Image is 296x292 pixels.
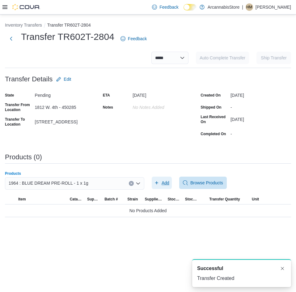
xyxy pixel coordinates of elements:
label: Transfer To Location [5,117,32,127]
div: [DATE] [230,90,291,98]
label: ETA [103,93,110,98]
button: Inventory Transfers [5,23,42,28]
div: No Notes added [133,102,193,110]
label: Products [5,171,21,176]
span: Browse Products [190,180,223,186]
span: Stock at Source [168,197,180,202]
span: Supplier SKU [87,197,99,202]
label: Shipped On [201,105,221,110]
button: Stock at Destination [183,194,200,204]
div: 1812 W. 4th - 450285 [35,102,95,110]
p: [PERSON_NAME] [256,3,291,11]
button: Add [152,177,172,189]
button: Next [5,32,17,45]
span: Item [18,197,26,202]
span: Stock at Destination [185,197,197,202]
button: Open list of options [136,181,141,186]
button: Supplier SKU [85,194,102,204]
a: Feedback [118,32,149,45]
span: 1964 : BLUE DREAM PRE-ROLL - 1 x 1g [9,179,88,187]
span: Successful [197,265,223,272]
div: [DATE] [133,90,193,98]
span: Edit [64,76,71,82]
span: No Products Added [129,207,167,214]
p: ArcannabisStore [208,3,240,11]
input: Dark Mode [184,4,197,11]
span: Auto Complete Transfer [200,55,245,61]
button: Item [16,194,67,204]
div: [STREET_ADDRESS] [35,117,95,124]
button: Unit [249,194,273,204]
a: Feedback [150,1,181,13]
span: Catalog SKU [70,197,82,202]
button: Transfer Quantity [200,194,249,204]
div: - [230,129,291,136]
button: Clear input [129,181,134,186]
span: Batch # [104,197,118,202]
div: Pending [35,90,95,98]
h3: Transfer Details [5,75,53,83]
span: Transfer Quantity [209,197,240,202]
label: Created On [201,93,221,98]
h3: Products (0) [5,153,42,161]
div: - [230,102,291,110]
div: [DATE] [230,114,291,122]
span: Supplier License [145,197,163,202]
span: Add [162,180,169,186]
label: Last Received On [201,114,228,124]
label: Completed On [201,131,226,136]
span: HM [247,3,252,11]
nav: An example of EuiBreadcrumbs [5,22,291,29]
button: Auto Complete Transfer [196,52,249,64]
img: Cova [12,4,40,10]
button: Stock at Source [165,194,183,204]
button: Transfer TR602T-2804 [47,23,91,28]
div: Notification [197,265,286,272]
span: Unit [252,197,259,202]
div: Transfer Created [197,275,286,282]
button: Ship Transfer [256,52,291,64]
button: Edit [54,73,74,85]
button: Catalog SKU [67,194,85,204]
p: | [242,3,243,11]
span: Feedback [159,4,178,10]
div: Henrique Merzari [246,3,253,11]
span: Strain [127,197,138,202]
span: Feedback [128,36,147,42]
label: State [5,93,14,98]
span: Ship Transfer [261,55,286,61]
label: Notes [103,105,113,110]
label: Transfer From Location [5,102,32,112]
button: Strain [125,194,142,204]
button: Browse Products [179,177,227,189]
h1: Transfer TR602T-2804 [21,31,114,43]
button: Dismiss toast [279,265,286,272]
